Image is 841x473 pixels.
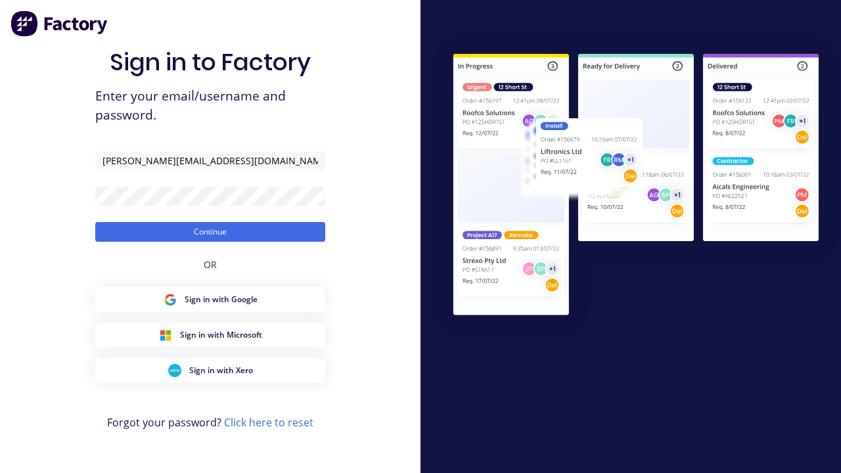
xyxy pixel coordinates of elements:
img: Factory [11,11,109,37]
img: Google Sign in [164,293,177,306]
input: Email/Username [95,151,325,171]
img: Microsoft Sign in [159,328,172,342]
button: Microsoft Sign inSign in with Microsoft [95,323,325,348]
img: Xero Sign in [168,364,181,377]
button: Continue [95,222,325,242]
a: Click here to reset [224,415,313,430]
button: Xero Sign inSign in with Xero [95,358,325,383]
span: Sign in with Microsoft [180,329,262,341]
div: OR [204,242,217,287]
span: Enter your email/username and password. [95,87,325,125]
button: Google Sign inSign in with Google [95,287,325,312]
img: Sign in [431,34,841,339]
span: Sign in with Xero [189,365,253,376]
span: Sign in with Google [185,294,258,305]
span: Forgot your password? [107,415,313,430]
h1: Sign in to Factory [110,48,311,76]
